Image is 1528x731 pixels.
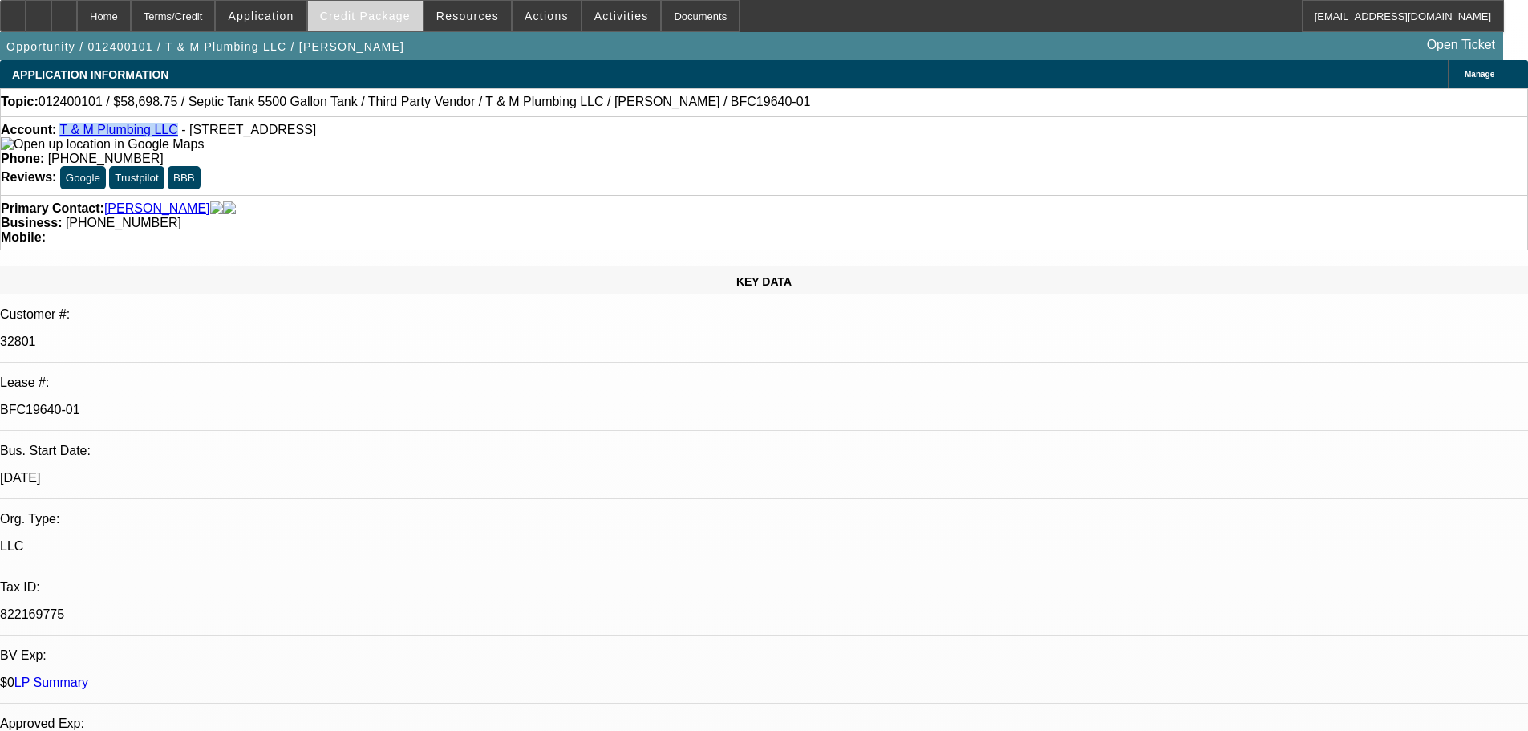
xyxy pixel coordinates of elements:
[223,201,236,216] img: linkedin-icon.png
[14,676,88,689] a: LP Summary
[582,1,661,31] button: Activities
[228,10,294,22] span: Application
[1421,31,1502,59] a: Open Ticket
[109,166,164,189] button: Trustpilot
[1,230,46,244] strong: Mobile:
[60,166,106,189] button: Google
[12,68,168,81] span: APPLICATION INFORMATION
[1,170,56,184] strong: Reviews:
[436,10,499,22] span: Resources
[59,123,177,136] a: T & M Plumbing LLC
[1,216,62,229] strong: Business:
[1,152,44,165] strong: Phone:
[513,1,581,31] button: Actions
[1465,70,1494,79] span: Manage
[1,201,104,216] strong: Primary Contact:
[424,1,511,31] button: Resources
[48,152,164,165] span: [PHONE_NUMBER]
[66,216,181,229] span: [PHONE_NUMBER]
[594,10,649,22] span: Activities
[736,275,792,288] span: KEY DATA
[320,10,411,22] span: Credit Package
[525,10,569,22] span: Actions
[39,95,811,109] span: 012400101 / $58,698.75 / Septic Tank 5500 Gallon Tank / Third Party Vendor / T & M Plumbing LLC /...
[308,1,423,31] button: Credit Package
[1,95,39,109] strong: Topic:
[181,123,316,136] span: - [STREET_ADDRESS]
[1,137,204,151] a: View Google Maps
[216,1,306,31] button: Application
[6,40,404,53] span: Opportunity / 012400101 / T & M Plumbing LLC / [PERSON_NAME]
[1,123,56,136] strong: Account:
[168,166,201,189] button: BBB
[210,201,223,216] img: facebook-icon.png
[1,137,204,152] img: Open up location in Google Maps
[104,201,210,216] a: [PERSON_NAME]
